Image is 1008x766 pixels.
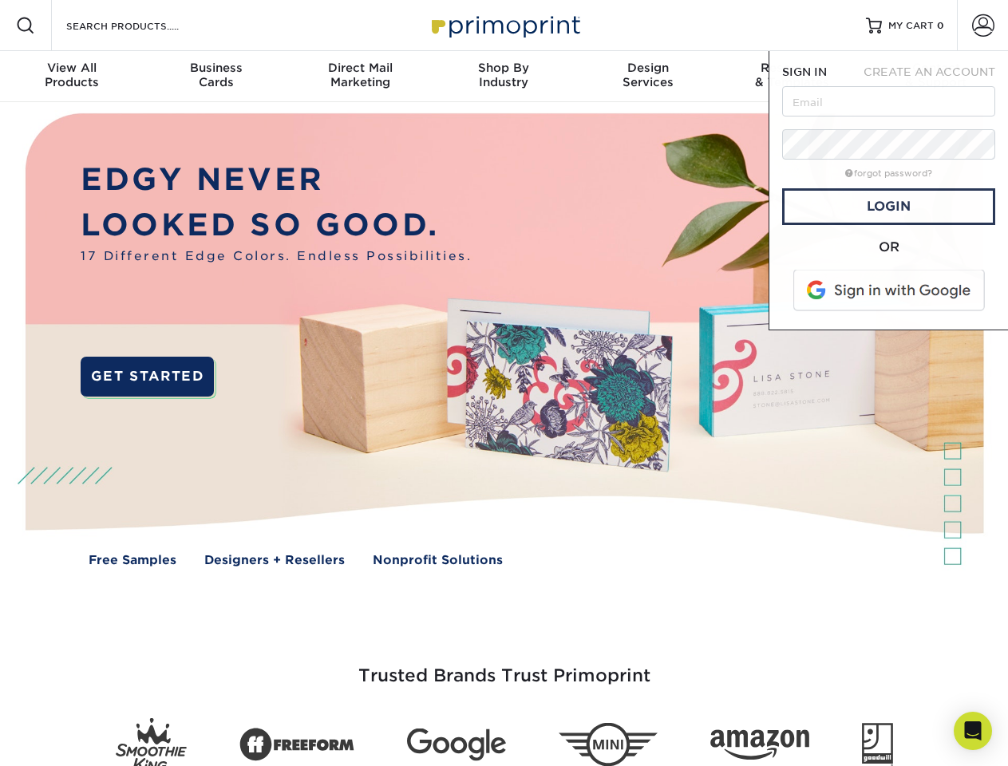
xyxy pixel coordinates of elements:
[720,61,864,89] div: & Templates
[144,51,287,102] a: BusinessCards
[425,8,584,42] img: Primoprint
[954,712,992,750] div: Open Intercom Messenger
[864,65,995,78] span: CREATE AN ACCOUNT
[288,51,432,102] a: Direct MailMarketing
[576,61,720,75] span: Design
[373,551,503,570] a: Nonprofit Solutions
[782,188,995,225] a: Login
[288,61,432,75] span: Direct Mail
[576,61,720,89] div: Services
[144,61,287,89] div: Cards
[710,730,809,760] img: Amazon
[720,51,864,102] a: Resources& Templates
[407,728,506,761] img: Google
[65,16,220,35] input: SEARCH PRODUCTS.....
[432,61,575,75] span: Shop By
[38,627,971,705] h3: Trusted Brands Trust Primoprint
[4,717,136,760] iframe: Google Customer Reviews
[888,19,934,33] span: MY CART
[89,551,176,570] a: Free Samples
[937,20,944,31] span: 0
[288,61,432,89] div: Marketing
[845,168,932,179] a: forgot password?
[81,247,472,266] span: 17 Different Edge Colors. Endless Possibilities.
[81,357,214,397] a: GET STARTED
[81,203,472,248] p: LOOKED SO GOOD.
[862,723,893,766] img: Goodwill
[782,238,995,257] div: OR
[782,65,827,78] span: SIGN IN
[720,61,864,75] span: Resources
[576,51,720,102] a: DesignServices
[432,51,575,102] a: Shop ByIndustry
[204,551,345,570] a: Designers + Resellers
[782,86,995,116] input: Email
[144,61,287,75] span: Business
[81,157,472,203] p: EDGY NEVER
[432,61,575,89] div: Industry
